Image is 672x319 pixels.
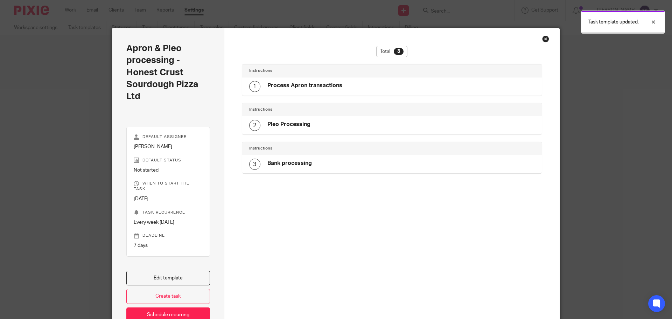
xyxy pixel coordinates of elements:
[542,35,549,42] div: Close this dialog window
[376,46,407,57] div: Total
[249,146,392,151] h4: Instructions
[134,167,203,174] p: Not started
[134,134,203,140] p: Default assignee
[134,219,203,226] p: Every week [DATE]
[126,271,210,286] a: Edit template
[134,242,203,249] p: 7 days
[267,121,310,128] h4: Pleo Processing
[249,68,392,74] h4: Instructions
[249,159,260,170] div: 3
[134,143,203,150] p: [PERSON_NAME]
[126,42,210,102] h2: Apron & Pleo processing - Honest Crust Sourdough Pizza Ltd
[249,81,260,92] div: 1
[588,19,639,26] p: Task template updated.
[134,210,203,215] p: Task recurrence
[394,48,404,55] div: 3
[249,107,392,112] h4: Instructions
[267,160,312,167] h4: Bank processing
[134,181,203,192] p: When to start the task
[134,195,203,202] p: [DATE]
[134,233,203,238] p: Deadline
[267,82,342,89] h4: Process Apron transactions
[126,289,210,304] a: Create task
[134,158,203,163] p: Default status
[249,120,260,131] div: 2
